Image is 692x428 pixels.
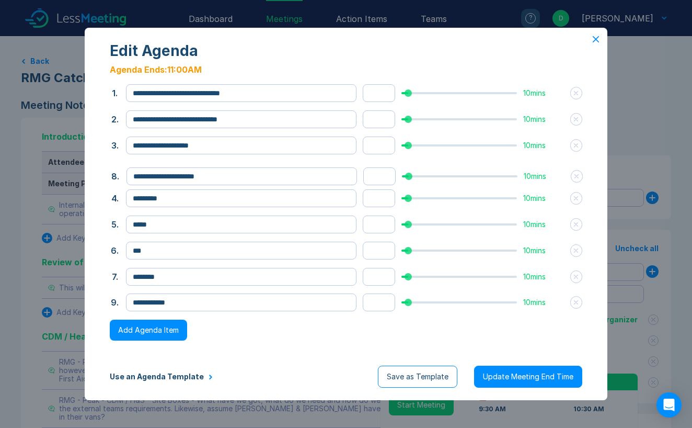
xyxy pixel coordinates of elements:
div: 10 mins [523,194,564,202]
button: 3. [110,139,120,152]
div: 10 mins [523,298,564,307]
button: 7. [110,271,120,283]
button: 6. [110,244,120,257]
div: 10 mins [523,220,564,229]
button: 1. [110,87,120,99]
button: 5. [110,218,120,231]
button: 9. [110,296,120,309]
button: Save as Template [378,366,457,388]
button: 4. [110,192,120,205]
div: 10 mins [523,141,564,150]
div: 10 mins [523,89,564,97]
div: 10 mins [523,246,564,255]
div: Agenda Ends: 11:00AM [110,63,582,76]
button: Use an Agenda Template [110,373,213,381]
button: 8. [110,170,120,183]
div: 10 mins [524,172,564,181]
div: 10 mins [523,115,564,123]
div: Open Intercom Messenger [656,392,682,418]
button: 2. [110,113,120,126]
div: 10 mins [523,273,564,281]
button: Update Meeting End Time [474,366,582,388]
button: Add Agenda Item [110,320,187,341]
div: Edit Agenda [110,42,582,59]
